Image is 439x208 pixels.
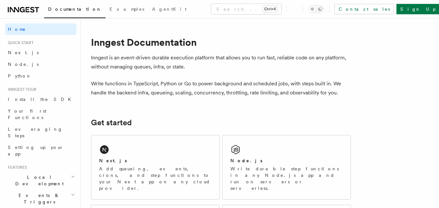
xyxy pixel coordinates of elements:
[8,26,26,32] span: Home
[106,2,148,18] a: Examples
[99,165,212,191] p: Add queueing, events, crons, and step functions to your Next app on any cloud provider.
[8,127,63,138] span: Leveraging Steps
[91,53,351,71] p: Inngest is an event-driven durable execution platform that allows you to run fast, reliable code ...
[8,145,64,156] span: Setting up your app
[148,2,190,18] a: AgentKit
[5,141,76,160] a: Setting up your app
[152,6,187,12] span: AgentKit
[91,135,220,200] a: Next.jsAdd queueing, events, crons, and step functions to your Next app on any cloud provider.
[230,165,343,191] p: Write durable step functions in any Node.js app and run on servers or serverless.
[8,97,75,102] span: Install the SDK
[5,58,76,70] a: Node.js
[8,108,46,120] span: Your first Functions
[5,105,76,123] a: Your first Functions
[110,6,144,12] span: Examples
[5,190,76,208] button: Events & Triggers
[44,2,106,18] a: Documentation
[5,70,76,82] a: Python
[5,23,76,35] a: Home
[8,50,39,55] span: Next.js
[91,36,351,48] h1: Inngest Documentation
[5,171,76,190] button: Local Development
[308,5,324,13] button: Toggle dark mode
[222,135,351,200] a: Node.jsWrite durable step functions in any Node.js app and run on servers or serverless.
[5,87,36,92] span: Inngest tour
[230,157,263,164] h2: Node.js
[263,6,278,12] kbd: Ctrl+K
[334,4,394,14] a: Contact sales
[91,118,132,127] a: Get started
[211,4,281,14] button: Search...Ctrl+K
[5,93,76,105] a: Install the SDK
[8,62,39,67] span: Node.js
[48,6,102,12] span: Documentation
[5,192,71,205] span: Events & Triggers
[5,47,76,58] a: Next.js
[99,157,127,164] h2: Next.js
[5,40,33,45] span: Quick start
[8,73,32,79] span: Python
[5,123,76,141] a: Leveraging Steps
[91,79,351,97] p: Write functions in TypeScript, Python or Go to power background and scheduled jobs, with steps bu...
[5,174,71,187] span: Local Development
[5,165,27,170] span: Features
